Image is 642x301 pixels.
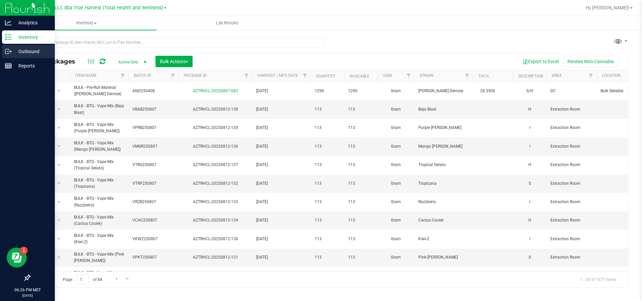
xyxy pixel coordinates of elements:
[315,254,340,261] span: 113
[5,62,12,69] inline-svg: Reports
[517,106,542,113] div: H
[74,214,124,227] span: BULK - BTQ - Vape Mix (Cactus Cooler)
[550,143,593,150] span: Extraction Room
[178,106,253,113] div: AZTRHCL-20250812-138
[193,89,238,93] a: AZTRHCL-20250807-083
[256,236,307,242] span: [DATE]
[517,254,542,261] div: S
[74,233,124,245] span: BULK - BTQ - Vape Mix (Kiwi-Z)
[74,140,124,153] span: BULK - BTQ - Vape Mix (Mango [PERSON_NAME])
[207,20,247,26] span: Lab Results
[184,73,207,78] a: Package ID
[517,198,542,206] div: I
[178,180,253,187] div: AZTRHCL-20250812-132
[418,88,469,94] span: [PERSON_NAME] Demise
[74,122,124,134] span: BULK - BTQ - Vape Mix (Purple [PERSON_NAME])
[178,143,253,150] div: AZTRHCL-20250812-136
[12,19,52,27] p: Analytics
[178,217,253,223] div: AZTRHCL-20250812-134
[55,86,63,96] span: select
[134,73,151,78] a: Batch ID
[550,162,593,168] span: Extraction Room
[12,33,52,41] p: Inventory
[477,86,499,96] span: 28.3900
[315,125,340,131] span: 113
[3,293,52,298] p: [DATE]
[315,106,340,113] span: 113
[418,106,469,113] span: Baja Blast
[550,254,593,261] span: Extraction Room
[74,85,124,97] span: BULK - Pre-Roll Material ([PERSON_NAME] Demise)
[478,74,489,79] a: THC%
[517,143,542,150] div: I
[132,199,175,205] span: VRZB250807
[382,125,410,131] span: Gram
[382,180,410,187] span: Gram
[55,179,63,188] span: select
[256,88,307,94] span: [DATE]
[16,16,157,30] a: Inventory
[348,162,373,168] span: 113
[348,88,373,94] span: 1290
[256,106,307,113] span: [DATE]
[403,70,414,82] a: Filter
[348,199,373,205] span: 113
[575,275,622,285] span: 1 - 20 of 1677 items
[552,73,562,78] a: Area
[585,70,597,82] a: Filter
[349,74,369,79] a: Available
[315,236,340,242] span: 113
[157,16,298,30] a: Lab Results
[382,162,410,168] span: Gram
[55,253,63,262] span: select
[178,162,253,168] div: AZTRHCL-20250812-137
[418,180,469,187] span: Tropicana
[462,70,473,82] a: Filter
[550,180,593,187] span: Extraction Room
[74,270,124,282] span: BULK - BTQ - Vape Mix (Green Magic)
[550,236,593,242] span: Extraction Room
[550,125,593,131] span: Extraction Room
[517,124,542,132] div: I
[12,62,52,70] p: Reports
[55,105,63,114] span: select
[256,217,307,223] span: [DATE]
[16,20,157,26] span: Inventory
[316,74,335,79] a: Quantity
[315,217,340,223] span: 113
[348,254,373,261] span: 113
[77,275,89,285] input: 1
[256,125,307,131] span: [DATE]
[132,143,175,150] span: VMGR250807
[55,123,63,133] span: select
[315,88,340,94] span: 1290
[35,58,82,65] span: All Packages
[418,217,469,223] span: Cactus Cooler
[132,106,175,113] span: VBAB250807
[257,73,298,78] a: Harvest / Mfg Date
[19,5,163,11] span: DXR FINANCE 4 LLC dba True Harvest (Total Health and Wellness)
[241,70,252,82] a: Filter
[348,217,373,223] span: 113
[160,59,188,64] span: Bulk Actions
[74,159,124,171] span: BULK - BTQ - Vape Mix (Tropical Gelato)
[518,74,543,79] a: Description
[55,142,63,151] span: select
[57,275,108,285] span: Page of 84
[12,47,52,55] p: Outbound
[74,251,124,264] span: BULK - BTQ - Vape Mix (Pink [PERSON_NAME])
[256,254,307,261] span: [DATE]
[418,236,469,242] span: Kiwi-Z
[178,254,253,261] div: AZTRHCL-20250812-131
[383,73,392,78] a: UOM
[517,161,542,169] div: H
[55,216,63,225] span: select
[382,88,410,94] span: Gram
[55,197,63,207] span: select
[348,125,373,131] span: 113
[315,180,340,187] span: 113
[132,217,175,223] span: VCAC250807
[550,199,593,205] span: Extraction Room
[29,37,324,47] input: Search Package ID, Item Name, SKU, Lot or Part Number...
